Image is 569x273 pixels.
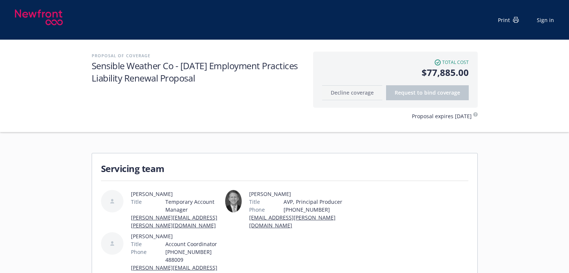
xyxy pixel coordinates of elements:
span: Decline coverage [331,89,374,96]
span: AVP, Principal Producer [284,198,346,206]
h2: Proposal of coverage [92,52,306,59]
span: [PHONE_NUMBER] [284,206,346,214]
span: [PHONE_NUMBER] 488009 [165,248,222,264]
span: Proposal expires [DATE] [412,112,472,120]
span: Account Coordinator [165,240,222,248]
span: [PERSON_NAME] [131,232,222,240]
span: Total cost [442,59,469,66]
span: coverage [437,89,460,96]
span: Phone [131,248,147,256]
span: [PERSON_NAME] [131,190,222,198]
span: Request to bind [395,89,460,96]
a: Sign in [537,16,554,24]
span: Temporary Account Manager [165,198,222,214]
span: [PERSON_NAME] [249,190,346,198]
a: [EMAIL_ADDRESS][PERSON_NAME][DOMAIN_NAME] [249,214,336,229]
span: Title [131,198,142,206]
h1: Servicing team [101,162,468,175]
div: Print [498,16,519,24]
a: [PERSON_NAME][EMAIL_ADDRESS][PERSON_NAME][DOMAIN_NAME] [131,214,217,229]
button: Decline coverage [322,85,382,100]
span: Title [131,240,142,248]
span: Phone [249,206,265,214]
img: employee photo [225,190,242,212]
h1: Sensible Weather Co - [DATE] Employment Practices Liability Renewal Proposal [92,59,306,84]
button: Request to bindcoverage [386,85,469,100]
span: Title [249,198,260,206]
span: $77,885.00 [322,66,469,79]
